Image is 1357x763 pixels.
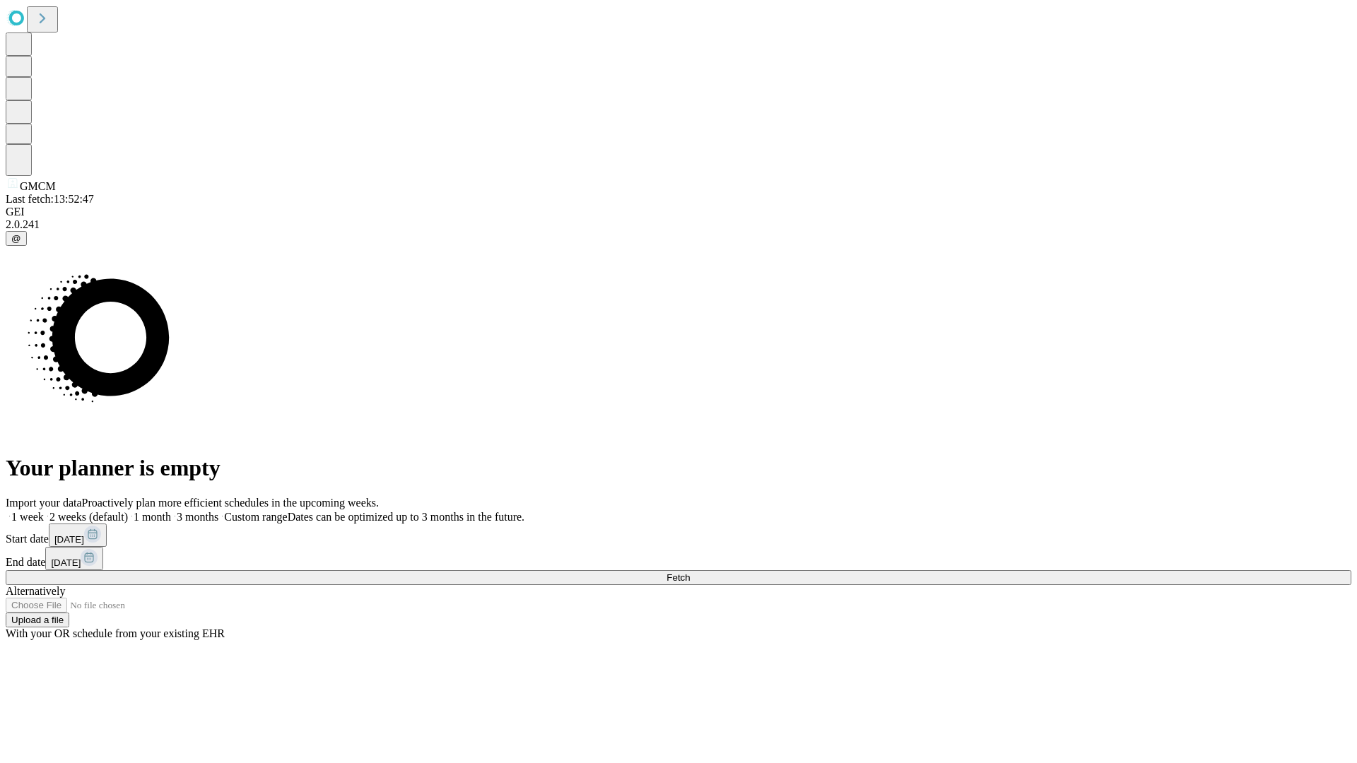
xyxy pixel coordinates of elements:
[177,511,218,523] span: 3 months
[11,233,21,244] span: @
[6,497,82,509] span: Import your data
[134,511,171,523] span: 1 month
[6,231,27,246] button: @
[82,497,379,509] span: Proactively plan more efficient schedules in the upcoming weeks.
[6,570,1351,585] button: Fetch
[6,547,1351,570] div: End date
[11,511,44,523] span: 1 week
[49,524,107,547] button: [DATE]
[6,206,1351,218] div: GEI
[20,180,56,192] span: GMCM
[224,511,287,523] span: Custom range
[6,627,225,639] span: With your OR schedule from your existing EHR
[288,511,524,523] span: Dates can be optimized up to 3 months in the future.
[6,613,69,627] button: Upload a file
[51,557,81,568] span: [DATE]
[6,524,1351,547] div: Start date
[6,455,1351,481] h1: Your planner is empty
[54,534,84,545] span: [DATE]
[49,511,128,523] span: 2 weeks (default)
[45,547,103,570] button: [DATE]
[6,193,94,205] span: Last fetch: 13:52:47
[6,585,65,597] span: Alternatively
[6,218,1351,231] div: 2.0.241
[666,572,690,583] span: Fetch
